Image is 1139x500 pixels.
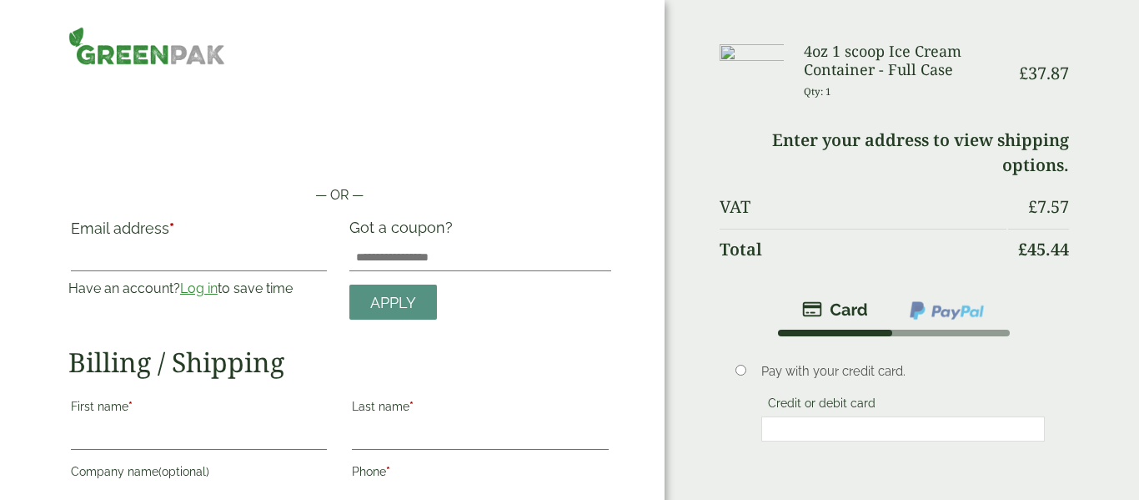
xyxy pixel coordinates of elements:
small: Qty: 1 [804,85,831,98]
iframe: Secure card payment input frame [766,422,1041,437]
p: Have an account? to save time [68,279,329,299]
span: £ [1018,238,1027,260]
abbr: required [169,220,174,237]
img: GreenPak Supplies [68,27,225,65]
th: Total [720,229,1006,270]
a: Log in [180,280,218,296]
abbr: required [386,465,390,478]
a: Apply [349,285,437,321]
abbr: required [128,400,133,413]
label: Credit or debit card [761,396,882,415]
label: Phone [352,460,608,488]
label: Email address [71,221,327,245]
bdi: 45.44 [1018,238,1069,260]
th: VAT [720,187,1006,227]
span: £ [1019,62,1028,84]
td: Enter your address to view shipping options. [720,120,1069,185]
iframe: Secure payment input frame [68,132,611,165]
label: Got a coupon? [349,219,459,245]
img: stripe.png [802,300,868,320]
bdi: 7.57 [1028,195,1069,218]
img: ppcp-gateway.png [908,300,986,321]
span: Apply [370,294,416,312]
h2: Billing / Shipping [68,346,611,378]
abbr: required [409,400,414,413]
p: — OR — [68,185,611,205]
p: Pay with your credit card. [761,362,1046,381]
span: £ [1028,195,1037,218]
label: Last name [352,395,608,423]
label: First name [71,395,327,423]
span: (optional) [158,465,209,478]
bdi: 37.87 [1019,62,1069,84]
label: Company name [71,460,327,488]
h3: 4oz 1 scoop Ice Cream Container - Full Case [804,43,1006,78]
